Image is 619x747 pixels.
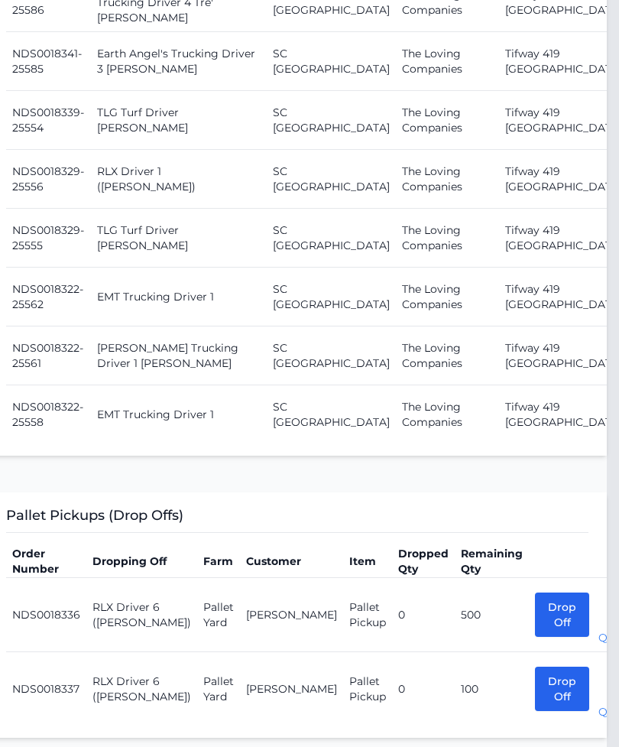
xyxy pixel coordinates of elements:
td: SC [GEOGRAPHIC_DATA] [267,33,396,92]
h3: Pallet Pickups (Drop Offs) [6,505,588,534]
td: SC [GEOGRAPHIC_DATA] [267,386,396,445]
td: The Loving Companies [396,92,499,151]
td: SC [GEOGRAPHIC_DATA] [267,327,396,386]
td: NDS0018322-25558 [6,386,91,445]
td: NDS0018329-25556 [6,151,91,209]
td: SC [GEOGRAPHIC_DATA] [267,268,396,327]
td: Earth Angel's Trucking Driver 3 [PERSON_NAME] [91,33,267,92]
td: Pallet Pickup [343,653,392,727]
td: Pallet Pickup [343,579,392,653]
td: 0 [392,653,455,727]
td: NDS0018337 [6,653,86,727]
td: TLG Turf Driver [PERSON_NAME] [91,92,267,151]
td: The Loving Companies [396,33,499,92]
td: TLG Turf Driver [PERSON_NAME] [91,209,267,268]
th: Item [343,546,392,579]
td: 500 [455,579,529,653]
td: NDS0018341-25585 [6,33,91,92]
td: EMT Trucking Driver 1 [91,268,267,327]
td: Pallet Yard [197,653,240,727]
th: Customer [240,546,343,579]
td: Pallet Yard [197,579,240,653]
td: The Loving Companies [396,209,499,268]
th: Order Number [6,546,86,579]
td: SC [GEOGRAPHIC_DATA] [267,151,396,209]
td: [PERSON_NAME] Trucking Driver 1 [PERSON_NAME] [91,327,267,386]
th: Farm [197,546,240,579]
td: 100 [455,653,529,727]
td: The Loving Companies [396,327,499,386]
td: RLX Driver 6 ([PERSON_NAME]) [86,579,197,653]
th: Remaining Qty [455,546,529,579]
td: NDS0018329-25555 [6,209,91,268]
td: The Loving Companies [396,151,499,209]
button: Drop Off [535,667,589,712]
td: SC [GEOGRAPHIC_DATA] [267,92,396,151]
td: EMT Trucking Driver 1 [91,386,267,445]
button: Drop Off [535,593,589,638]
td: [PERSON_NAME] [240,653,343,727]
td: RLX Driver 6 ([PERSON_NAME]) [86,653,197,727]
td: 0 [392,579,455,653]
th: Dropping Off [86,546,197,579]
td: [PERSON_NAME] [240,579,343,653]
td: SC [GEOGRAPHIC_DATA] [267,209,396,268]
td: The Loving Companies [396,386,499,445]
th: Dropped Qty [392,546,455,579]
td: NDS0018336 [6,579,86,653]
td: RLX Driver 1 ([PERSON_NAME]) [91,151,267,209]
td: NDS0018339-25554 [6,92,91,151]
td: The Loving Companies [396,268,499,327]
td: NDS0018322-25561 [6,327,91,386]
td: NDS0018322-25562 [6,268,91,327]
